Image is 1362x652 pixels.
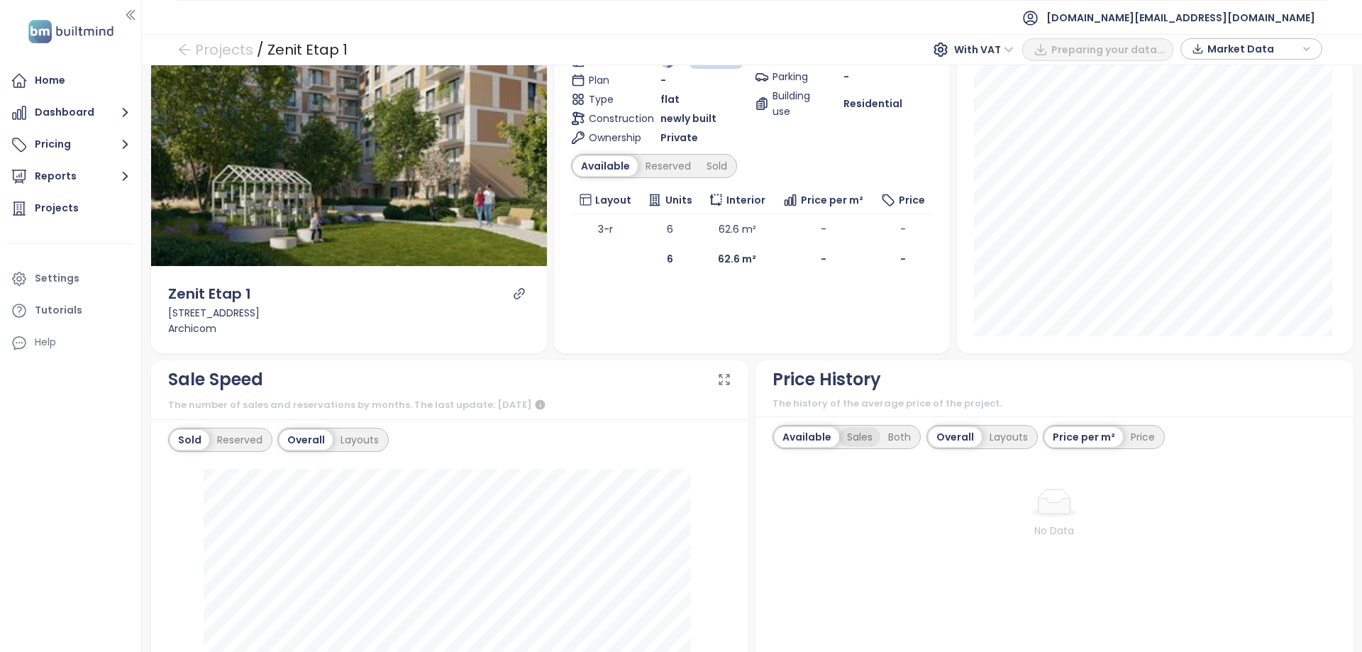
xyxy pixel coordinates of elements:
div: Tutorials [35,302,82,319]
div: Both [880,427,919,447]
span: Layout [595,192,631,208]
div: Help [7,328,134,357]
span: Construction [589,111,633,126]
span: Market Data [1207,38,1299,60]
td: 6 [640,214,701,244]
div: Available [775,427,839,447]
div: Reserved [638,156,699,176]
span: Private [660,130,698,145]
span: arrow-left [177,43,192,57]
div: Sold [170,430,209,450]
button: Preparing your data... [1022,38,1173,61]
button: Reports [7,162,134,191]
a: Home [7,67,134,95]
div: Projects [35,199,79,217]
span: Type [589,92,633,107]
div: The history of the average price of the project. [773,397,1336,411]
img: logo [24,17,118,46]
div: / [257,37,264,62]
a: Tutorials [7,297,134,325]
div: Archicom [168,321,530,336]
span: Units [665,192,692,208]
span: flat [660,92,680,107]
span: Preparing your data... [1051,42,1166,57]
span: Price per m² [801,192,863,208]
div: Overall [279,430,333,450]
span: newly built [660,111,716,126]
td: 62.6 m² [700,214,774,244]
div: Sales [839,427,880,447]
span: - [843,70,849,84]
button: Dashboard [7,99,134,127]
div: Price per m² [1045,427,1123,447]
b: - [900,252,906,266]
span: Parking [773,69,817,84]
button: Pricing [7,131,134,159]
div: Overall [929,427,982,447]
b: - [821,252,826,266]
div: Layouts [982,427,1036,447]
span: [DOMAIN_NAME][EMAIL_ADDRESS][DOMAIN_NAME] [1046,1,1315,35]
div: Price [1123,427,1163,447]
a: Settings [7,265,134,293]
span: Plan [589,72,633,88]
div: Price History [773,366,881,393]
span: Building use [773,88,817,119]
span: - [900,222,906,236]
span: Interior [726,192,765,208]
span: With VAT [954,39,1014,60]
div: [STREET_ADDRESS] [168,305,530,321]
span: - [821,222,826,236]
div: Available [573,156,638,176]
div: button [1188,38,1314,60]
span: Ownership [589,130,633,145]
td: 3-r [571,214,640,244]
span: Residential [843,96,902,111]
b: 62.6 m² [718,252,756,266]
div: Sold [699,156,735,176]
div: No Data [814,523,1295,538]
div: Reserved [209,430,270,450]
div: Help [35,333,56,351]
span: - [660,72,666,88]
div: Home [35,72,65,89]
div: Settings [35,270,79,287]
div: Sale Speed [168,366,263,393]
a: Projects [7,194,134,223]
div: The number of sales and reservations by months. The last update: [DATE] [168,397,732,414]
a: link [513,287,526,300]
div: Zenit Etap 1 [267,37,348,62]
b: 6 [667,252,673,266]
a: arrow-left Projects [177,37,253,62]
div: Layouts [333,430,387,450]
div: Zenit Etap 1 [168,283,251,305]
span: Price [899,192,925,208]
